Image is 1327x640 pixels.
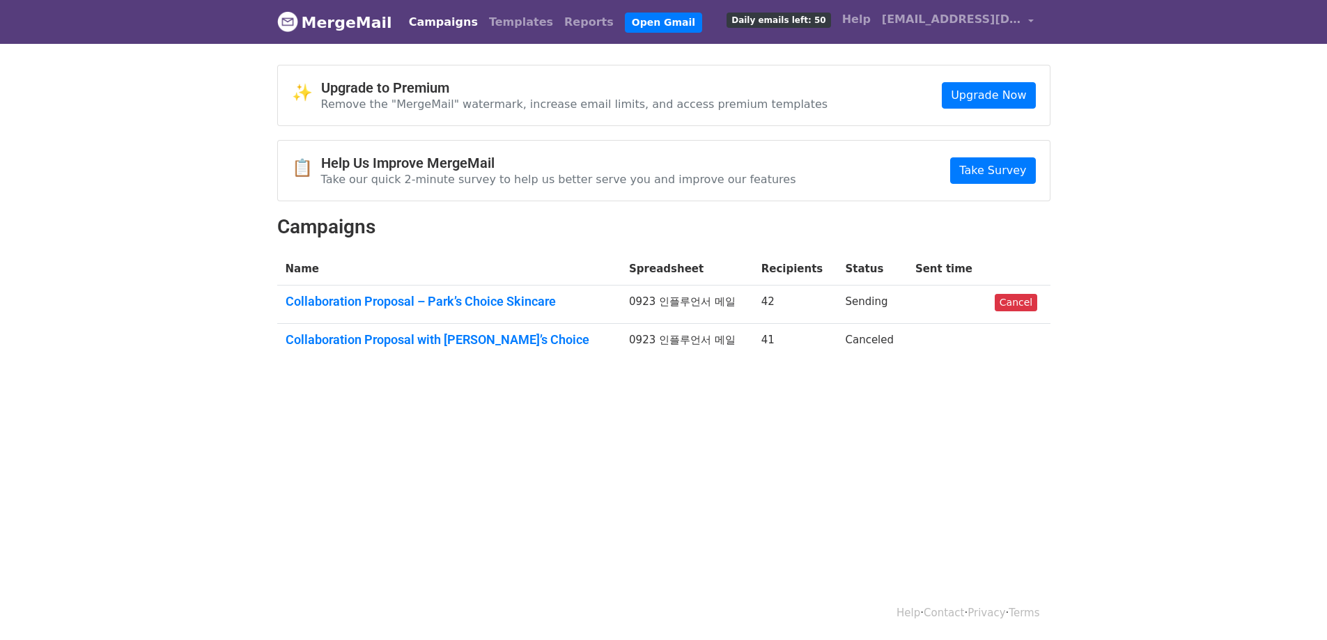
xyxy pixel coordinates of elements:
[876,6,1039,38] a: [EMAIL_ADDRESS][DOMAIN_NAME]
[907,253,986,286] th: Sent time
[727,13,830,28] span: Daily emails left: 50
[292,158,321,178] span: 📋
[968,607,1005,619] a: Privacy
[753,323,837,361] td: 41
[277,11,298,32] img: MergeMail logo
[621,286,753,324] td: 0923 인플루언서 메일
[621,323,753,361] td: 0923 인플루언서 메일
[625,13,702,33] a: Open Gmail
[321,172,796,187] p: Take our quick 2-minute survey to help us better serve you and improve our features
[621,253,753,286] th: Spreadsheet
[950,157,1035,184] a: Take Survey
[882,11,1021,28] span: [EMAIL_ADDRESS][DOMAIN_NAME]
[321,97,828,111] p: Remove the "MergeMail" watermark, increase email limits, and access premium templates
[277,253,621,286] th: Name
[321,79,828,96] h4: Upgrade to Premium
[753,286,837,324] td: 42
[837,323,906,361] td: Canceled
[321,155,796,171] h4: Help Us Improve MergeMail
[403,8,483,36] a: Campaigns
[995,294,1037,311] a: Cancel
[277,215,1050,239] h2: Campaigns
[942,82,1035,109] a: Upgrade Now
[483,8,559,36] a: Templates
[837,253,906,286] th: Status
[277,8,392,37] a: MergeMail
[837,6,876,33] a: Help
[559,8,619,36] a: Reports
[837,286,906,324] td: Sending
[1009,607,1039,619] a: Terms
[924,607,964,619] a: Contact
[721,6,836,33] a: Daily emails left: 50
[286,294,613,309] a: Collaboration Proposal – Park’s Choice Skincare
[897,607,920,619] a: Help
[292,83,321,103] span: ✨
[286,332,613,348] a: Collaboration Proposal with [PERSON_NAME]’s Choice
[753,253,837,286] th: Recipients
